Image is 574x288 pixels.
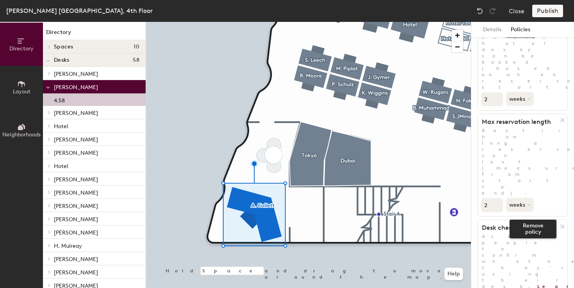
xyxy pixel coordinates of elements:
[54,84,98,91] span: [PERSON_NAME]
[54,229,98,236] span: [PERSON_NAME]
[54,176,98,183] span: [PERSON_NAME]
[54,190,98,196] span: [PERSON_NAME]
[478,224,560,232] h1: Desk check-ins
[54,150,98,156] span: [PERSON_NAME]
[54,216,98,223] span: [PERSON_NAME]
[478,118,560,126] h1: Max reservation length
[506,198,534,212] button: weeks
[134,44,139,50] span: 10
[54,123,68,130] span: Hotel
[133,57,139,63] span: 58
[509,5,524,17] button: Close
[54,203,98,209] span: [PERSON_NAME]
[54,57,69,63] span: Desks
[54,71,98,77] span: [PERSON_NAME]
[13,88,30,95] span: Layout
[444,268,463,280] button: Help
[54,95,65,104] p: 4.58
[54,110,98,116] span: [PERSON_NAME]
[2,131,41,138] span: Neighborhoods
[54,163,68,170] span: Hotel
[488,7,496,15] img: Redo
[478,22,506,38] button: Details
[506,22,535,38] button: Policies
[43,28,146,40] h1: Directory
[478,15,567,90] p: Restrict how far in advance hotel desks can be booked (based on when reservation starts).
[54,243,82,249] span: H. Mulreay
[478,127,567,196] p: Restrict how long a reservation can last (measured from start to end).
[9,45,34,52] span: Directory
[506,92,534,106] button: weeks
[476,7,484,15] img: Undo
[54,256,98,263] span: [PERSON_NAME]
[6,6,153,16] div: [PERSON_NAME] [GEOGRAPHIC_DATA], 4th Floor
[54,269,98,276] span: [PERSON_NAME]
[54,136,98,143] span: [PERSON_NAME]
[54,44,73,50] span: Spaces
